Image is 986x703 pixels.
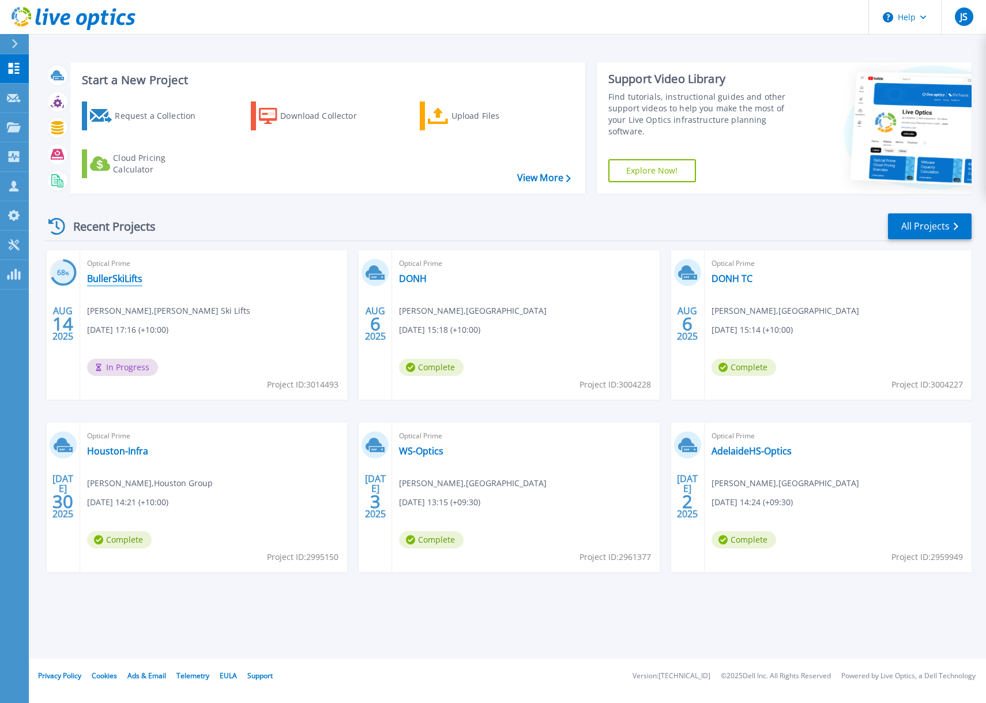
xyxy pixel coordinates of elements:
[960,12,968,21] span: JS
[127,671,166,681] a: Ads & Email
[370,319,381,329] span: 6
[38,671,81,681] a: Privacy Policy
[712,430,965,442] span: Optical Prime
[364,475,386,517] div: [DATE] 2025
[280,104,372,127] div: Download Collector
[682,497,693,506] span: 2
[888,213,972,239] a: All Projects
[87,273,142,284] a: BullerSkiLifts
[399,445,443,457] a: WS-Optics
[399,304,547,317] span: [PERSON_NAME] , [GEOGRAPHIC_DATA]
[399,324,480,336] span: [DATE] 15:18 (+10:00)
[52,497,73,506] span: 30
[44,212,171,240] div: Recent Projects
[399,273,427,284] a: DONH
[712,324,793,336] span: [DATE] 15:14 (+10:00)
[267,378,338,391] span: Project ID: 3014493
[579,551,651,563] span: Project ID: 2961377
[87,359,158,376] span: In Progress
[364,303,386,345] div: AUG 2025
[608,159,696,182] a: Explore Now!
[220,671,237,681] a: EULA
[87,257,340,270] span: Optical Prime
[87,531,152,548] span: Complete
[65,270,69,276] span: %
[712,304,859,317] span: [PERSON_NAME] , [GEOGRAPHIC_DATA]
[712,477,859,490] span: [PERSON_NAME] , [GEOGRAPHIC_DATA]
[420,101,548,130] a: Upload Files
[399,477,547,490] span: [PERSON_NAME] , [GEOGRAPHIC_DATA]
[712,445,792,457] a: AdelaideHS-Optics
[682,319,693,329] span: 6
[82,101,210,130] a: Request a Collection
[92,671,117,681] a: Cookies
[50,266,77,280] h3: 68
[87,304,250,317] span: [PERSON_NAME] , [PERSON_NAME] Ski Lifts
[87,477,213,490] span: [PERSON_NAME] , Houston Group
[399,531,464,548] span: Complete
[579,378,651,391] span: Project ID: 3004228
[399,496,480,509] span: [DATE] 13:15 (+09:30)
[608,91,798,137] div: Find tutorials, instructional guides and other support videos to help you make the most of your L...
[52,303,74,345] div: AUG 2025
[115,104,207,127] div: Request a Collection
[87,445,148,457] a: Houston-Infra
[399,359,464,376] span: Complete
[251,101,379,130] a: Download Collector
[721,672,831,680] li: © 2025 Dell Inc. All Rights Reserved
[399,257,652,270] span: Optical Prime
[176,671,209,681] a: Telemetry
[82,74,570,87] h3: Start a New Project
[399,430,652,442] span: Optical Prime
[891,551,963,563] span: Project ID: 2959949
[608,72,798,87] div: Support Video Library
[891,378,963,391] span: Project ID: 3004227
[267,551,338,563] span: Project ID: 2995150
[712,496,793,509] span: [DATE] 14:24 (+09:30)
[52,319,73,329] span: 14
[712,257,965,270] span: Optical Prime
[841,672,976,680] li: Powered by Live Optics, a Dell Technology
[52,475,74,517] div: [DATE] 2025
[87,430,340,442] span: Optical Prime
[633,672,710,680] li: Version: [TECHNICAL_ID]
[517,172,571,183] a: View More
[370,497,381,506] span: 3
[82,149,210,178] a: Cloud Pricing Calculator
[451,104,544,127] div: Upload Files
[113,152,205,175] div: Cloud Pricing Calculator
[712,531,776,548] span: Complete
[247,671,273,681] a: Support
[712,359,776,376] span: Complete
[712,273,752,284] a: DONH TC
[676,303,698,345] div: AUG 2025
[87,496,168,509] span: [DATE] 14:21 (+10:00)
[87,324,168,336] span: [DATE] 17:16 (+10:00)
[676,475,698,517] div: [DATE] 2025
